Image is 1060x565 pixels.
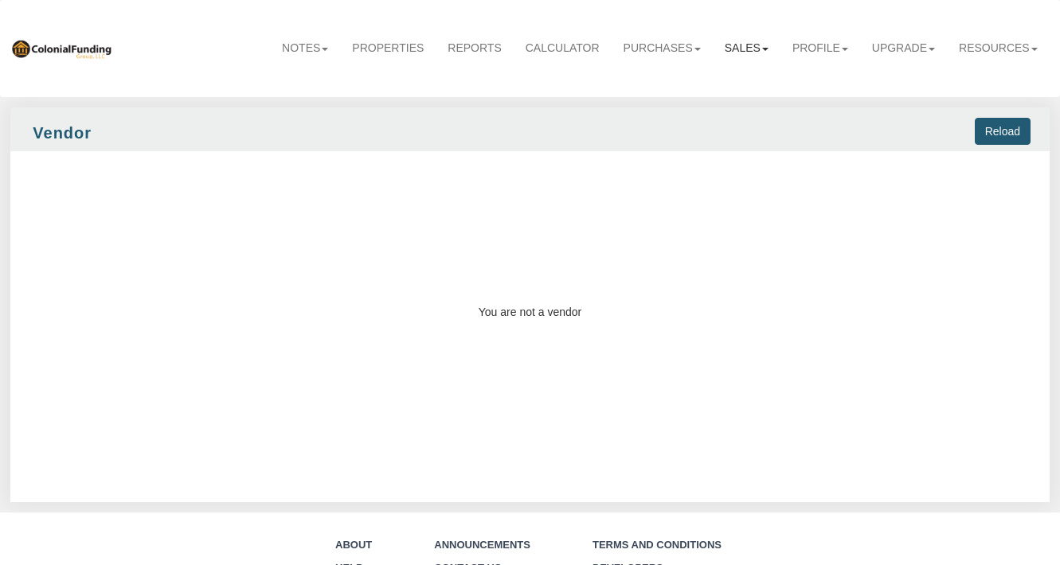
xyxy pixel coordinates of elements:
[947,30,1050,65] a: Resources
[713,30,780,65] a: Sales
[514,30,612,65] a: Calculator
[340,30,436,65] a: Properties
[975,118,1031,145] input: Reload
[612,30,713,65] a: Purchases
[335,539,372,551] a: About
[434,539,530,551] a: Announcements
[33,122,297,145] div: Vendor
[780,30,860,65] a: Profile
[436,30,513,65] a: Reports
[10,38,112,59] img: 569736
[270,30,340,65] a: Notes
[10,163,1049,502] div: You are not a vendor
[593,539,722,551] a: Terms and Conditions
[860,30,947,65] a: Upgrade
